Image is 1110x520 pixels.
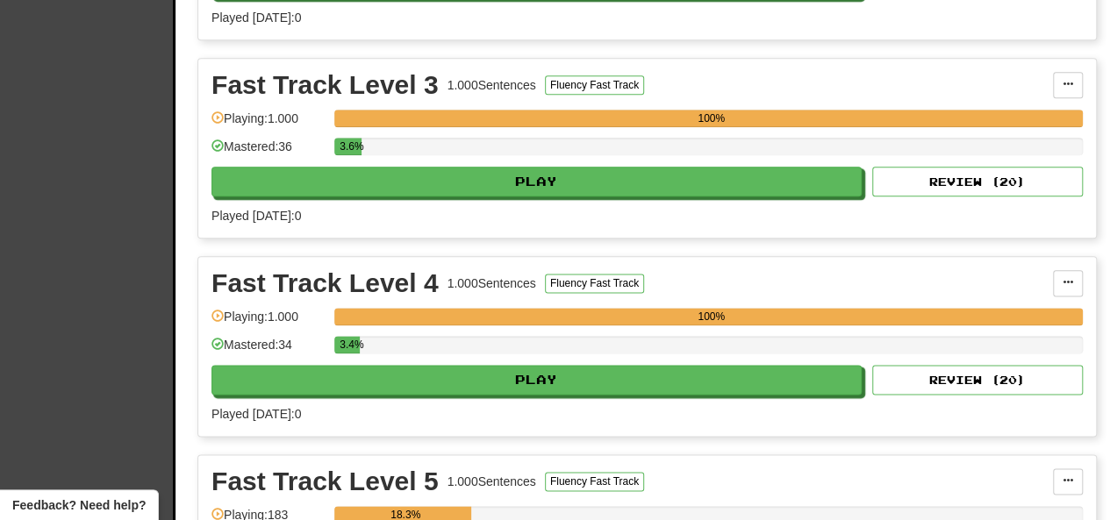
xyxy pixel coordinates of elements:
[211,110,326,139] div: Playing: 1.000
[211,270,439,296] div: Fast Track Level 4
[448,274,536,292] div: 1.000 Sentences
[211,72,439,98] div: Fast Track Level 3
[211,407,301,421] span: Played [DATE]: 0
[211,209,301,223] span: Played [DATE]: 0
[872,365,1083,395] button: Review (20)
[340,110,1083,127] div: 100%
[545,75,644,95] button: Fluency Fast Track
[12,496,146,514] span: Open feedback widget
[545,274,644,293] button: Fluency Fast Track
[340,336,360,353] div: 3.4%
[211,336,326,365] div: Mastered: 34
[448,473,536,490] div: 1.000 Sentences
[211,365,862,395] button: Play
[340,138,361,155] div: 3.6%
[211,138,326,167] div: Mastered: 36
[340,308,1083,325] div: 100%
[211,11,301,25] span: Played [DATE]: 0
[211,468,439,495] div: Fast Track Level 5
[448,76,536,94] div: 1.000 Sentences
[545,472,644,491] button: Fluency Fast Track
[211,167,862,196] button: Play
[872,167,1083,196] button: Review (20)
[211,308,326,337] div: Playing: 1.000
